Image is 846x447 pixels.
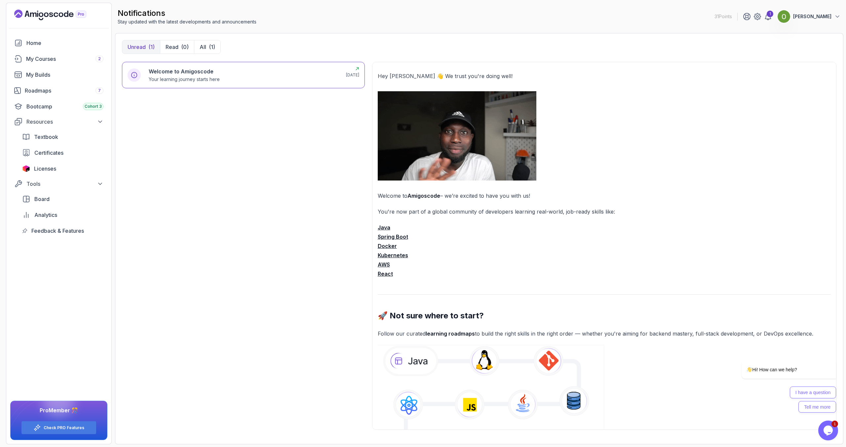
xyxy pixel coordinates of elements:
[426,330,475,337] strong: learning roadmaps
[26,39,103,47] div: Home
[26,118,103,126] div: Resources
[767,11,773,17] div: 1
[378,329,831,338] p: Follow our curated to build the right skills in the right order — whether you're aiming for backe...
[18,208,107,222] a: analytics
[378,207,831,216] p: You're now part of a global community of developers learning real-world, job-ready skills like:
[149,76,220,83] p: Your learning journey starts here
[10,116,107,128] button: Resources
[34,211,57,219] span: Analytics
[200,43,206,51] p: All
[149,67,220,75] h6: Welcome to Amigoscode
[118,8,256,19] h2: notifications
[34,133,58,141] span: Textbook
[378,224,390,231] a: Java
[166,43,178,51] p: Read
[346,72,359,78] p: [DATE]
[44,425,84,430] a: Check PRO Features
[378,191,831,200] p: Welcome to – we’re excited to have you with us!
[122,40,160,54] button: Unread(1)
[777,10,841,23] button: user profile image[PERSON_NAME]
[818,421,839,440] iframe: chat widget
[18,162,107,175] a: licenses
[378,71,831,81] p: Hey [PERSON_NAME] 👋 We trust you're doing well!
[22,165,30,172] img: jetbrains icon
[85,104,102,109] span: Cohort 3
[14,10,101,20] a: Landing page
[778,10,790,23] img: user profile image
[714,13,732,20] p: 31 Points
[34,195,50,203] span: Board
[18,192,107,206] a: board
[10,178,107,190] button: Tools
[118,19,256,25] p: Stay updated with the latest developments and announcements
[34,165,56,173] span: Licenses
[26,71,103,79] div: My Builds
[10,84,107,97] a: roadmaps
[10,36,107,50] a: home
[194,40,220,54] button: All(1)
[209,43,215,51] div: (1)
[26,180,103,188] div: Tools
[26,102,103,110] div: Bootcamp
[378,261,390,268] a: AWS
[98,56,101,61] span: 2
[18,224,107,237] a: feedback
[31,227,84,235] span: Feedback & Features
[181,43,189,51] div: (0)
[98,88,101,93] span: 7
[18,146,107,159] a: certificates
[10,100,107,113] a: bootcamp
[378,252,408,259] a: Kubernetes
[148,43,155,51] div: (1)
[26,55,103,63] div: My Courses
[378,243,397,249] a: Docker
[128,43,146,51] p: Unread
[25,87,103,95] div: Roadmaps
[10,52,107,65] a: courses
[378,91,536,181] img: Welcome GIF
[793,13,831,20] p: [PERSON_NAME]
[18,130,107,143] a: textbook
[34,149,63,157] span: Certificates
[160,40,194,54] button: Read(0)
[378,270,393,277] a: React
[720,301,839,417] iframe: chat widget
[378,310,831,321] h2: 🚀 Not sure where to start?
[21,421,96,434] button: Check PRO Features
[407,192,440,199] strong: Amigoscode
[764,13,772,20] a: 1
[10,68,107,81] a: builds
[378,233,408,240] a: Spring Boot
